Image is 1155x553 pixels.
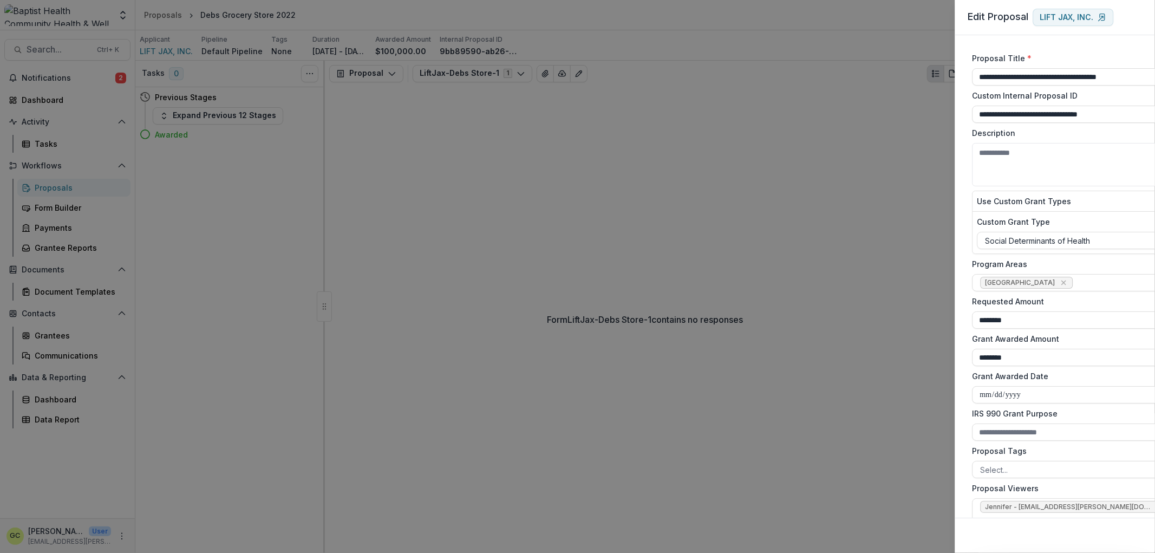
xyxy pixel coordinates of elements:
[985,279,1055,287] span: [GEOGRAPHIC_DATA]
[1040,13,1093,22] p: LIFT JAX, INC.
[985,503,1154,511] span: Jennifer - [EMAIL_ADDRESS][PERSON_NAME][DOMAIN_NAME]
[1033,9,1113,26] a: LIFT JAX, INC.
[977,196,1071,207] label: Use Custom Grant Types
[968,11,1028,22] span: Edit Proposal
[1058,277,1069,288] div: Remove Duval County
